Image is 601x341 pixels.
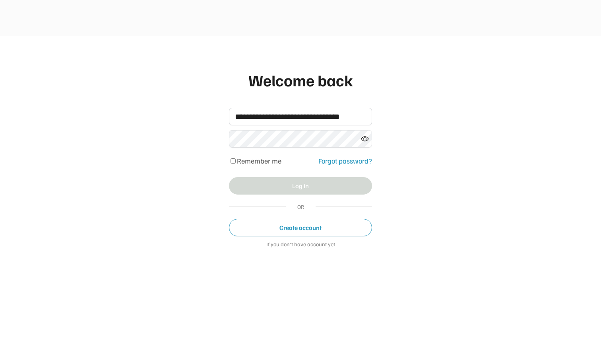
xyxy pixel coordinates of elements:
[229,177,372,195] button: Log in
[229,219,372,236] button: Create account
[229,241,372,249] div: If you don't have account yet
[262,10,341,25] img: yH5BAEAAAAALAAAAAABAAEAAAIBRAA7
[318,156,372,166] div: Forgot password?
[294,203,308,211] div: OR
[237,156,281,165] label: Remember me
[229,68,372,92] div: Welcome back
